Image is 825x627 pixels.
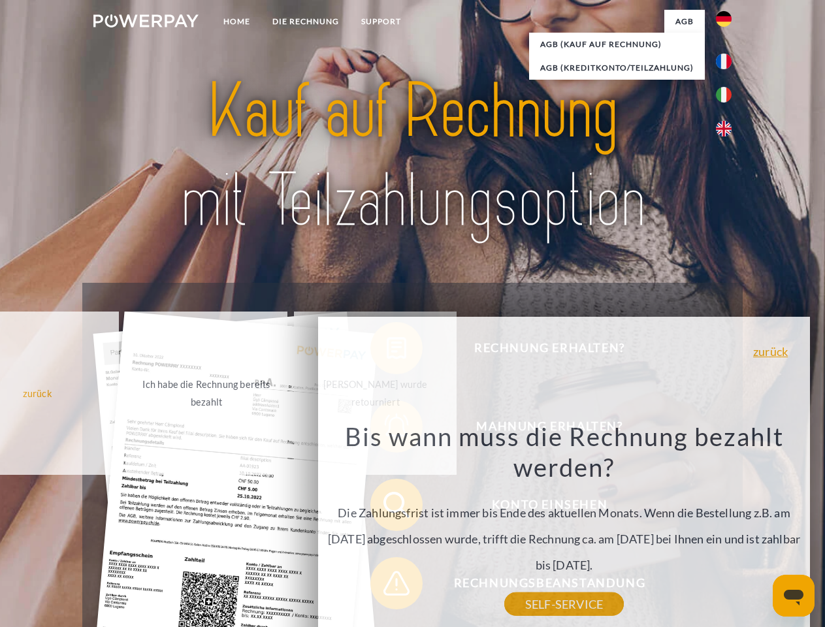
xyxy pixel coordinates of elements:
div: Die Zahlungsfrist ist immer bis Ende des aktuellen Monats. Wenn die Bestellung z.B. am [DATE] abg... [326,421,803,604]
img: en [716,121,732,137]
a: SUPPORT [350,10,412,33]
img: it [716,87,732,103]
a: AGB (Kreditkonto/Teilzahlung) [529,56,705,80]
img: fr [716,54,732,69]
a: AGB (Kauf auf Rechnung) [529,33,705,56]
a: SELF-SERVICE [504,592,624,616]
h3: Bis wann muss die Rechnung bezahlt werden? [326,421,803,483]
a: DIE RECHNUNG [261,10,350,33]
img: title-powerpay_de.svg [125,63,700,250]
a: Home [212,10,261,33]
a: agb [664,10,705,33]
a: zurück [753,346,788,357]
iframe: Schaltfläche zum Öffnen des Messaging-Fensters [773,575,815,617]
img: logo-powerpay-white.svg [93,14,199,27]
div: Ich habe die Rechnung bereits bezahlt [133,376,280,411]
img: de [716,11,732,27]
